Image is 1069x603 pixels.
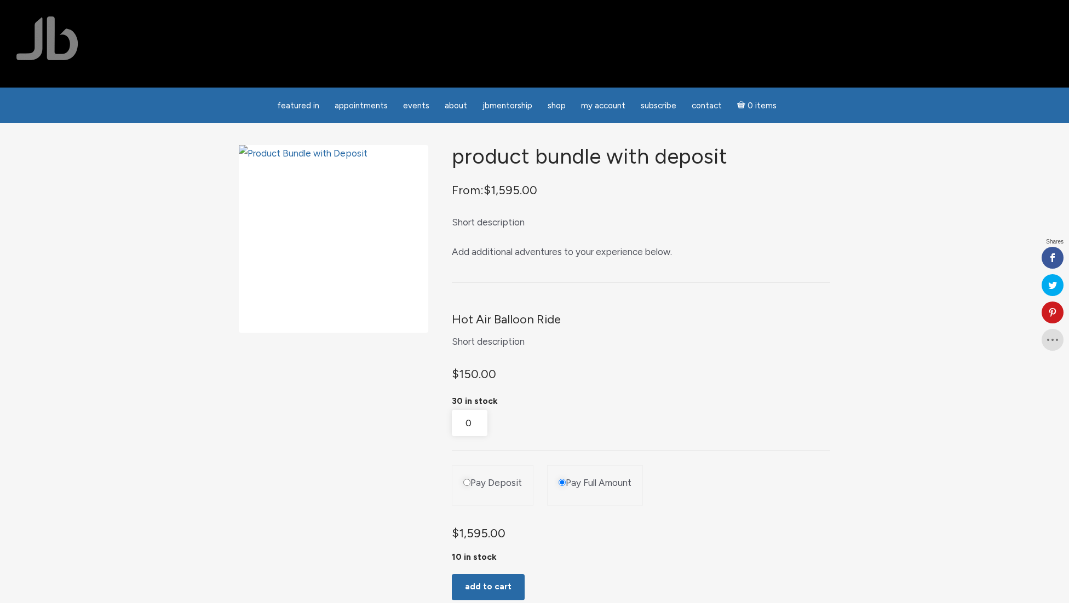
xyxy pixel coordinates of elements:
p: Short description [452,333,830,350]
span: Shop [548,101,566,111]
input: Product quantity [452,410,487,437]
span: Subscribe [641,101,676,111]
a: Shop [541,95,572,117]
span: Contact [692,101,722,111]
p: Add additional adventures to your experience below. [452,243,830,260]
p: 30 in stock [452,393,830,410]
a: featured in [271,95,326,117]
button: Add to cart [452,574,525,600]
img: Jamie Butler. The Everyday Medium [16,16,78,60]
a: About [438,95,474,117]
a: Subscribe [634,95,683,117]
a: Events [396,95,436,117]
span: 0 items [748,102,777,110]
span: $ [452,526,459,540]
span: Shares [1046,239,1064,245]
h1: Product Bundle with Deposit [452,145,830,169]
a: My Account [574,95,632,117]
p: Short description [452,214,830,231]
span: Hot Air Balloon Ride [452,312,561,327]
span: Events [403,101,429,111]
span: About [445,101,467,111]
span: $ [484,183,491,197]
span: From: [452,183,484,197]
a: Cart0 items [731,94,783,117]
a: Appointments [328,95,394,117]
bdi: 1,595.00 [484,183,537,197]
i: Cart [737,101,748,111]
span: Appointments [335,101,388,111]
span: JBMentorship [482,101,532,111]
label: Pay Full Amount [566,477,631,490]
a: JBMentorship [476,95,539,117]
p: 10 in stock [452,553,830,561]
span: $ [452,367,459,381]
span: 150.00 [452,367,496,381]
a: Contact [685,95,728,117]
span: My Account [581,101,625,111]
span: 1,595.00 [452,526,505,540]
img: Product Bundle with Deposit [239,145,428,333]
label: Pay Deposit [470,477,522,490]
span: featured in [277,101,319,111]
